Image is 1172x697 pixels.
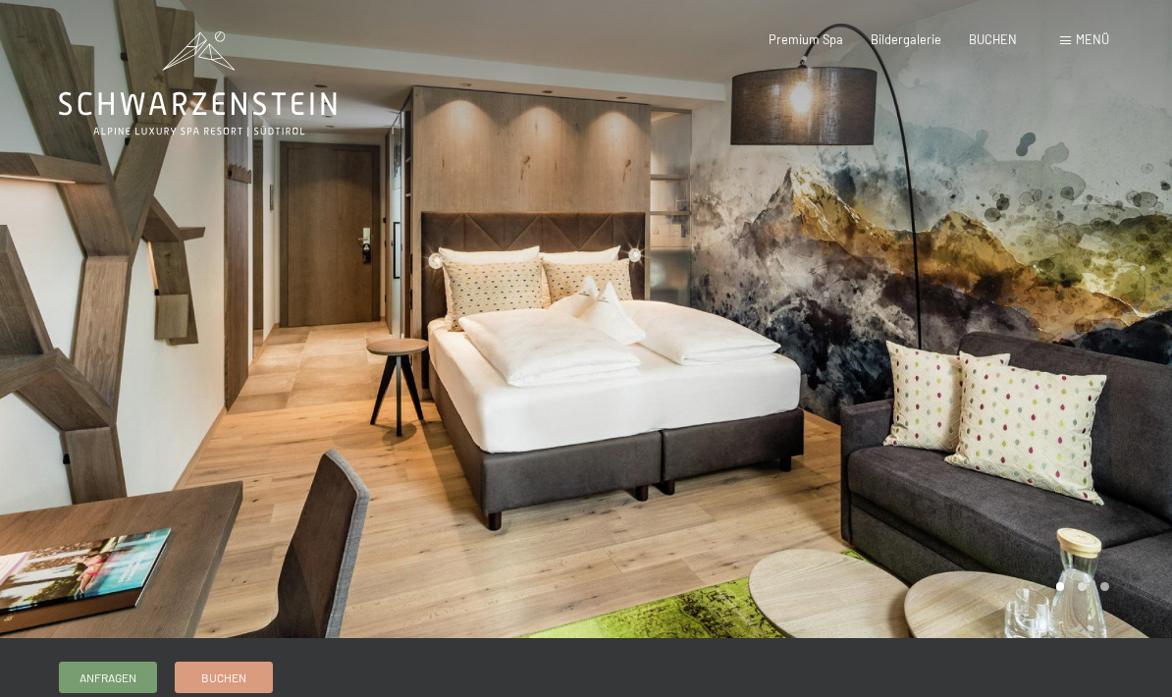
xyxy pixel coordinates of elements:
[60,663,156,692] a: Anfragen
[969,31,1017,47] a: BUCHEN
[1076,31,1109,47] span: Menü
[80,670,136,686] span: Anfragen
[201,670,246,686] span: Buchen
[769,31,843,47] a: Premium Spa
[871,31,941,47] a: Bildergalerie
[176,663,272,692] a: Buchen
